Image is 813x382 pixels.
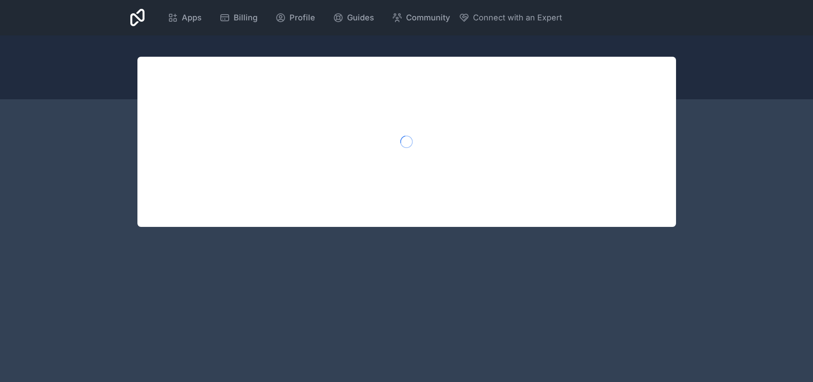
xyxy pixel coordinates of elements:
[473,12,562,24] span: Connect with an Expert
[234,12,258,24] span: Billing
[160,8,209,27] a: Apps
[182,12,202,24] span: Apps
[406,12,450,24] span: Community
[268,8,322,27] a: Profile
[289,12,315,24] span: Profile
[212,8,265,27] a: Billing
[326,8,381,27] a: Guides
[459,12,562,24] button: Connect with an Expert
[385,8,457,27] a: Community
[347,12,374,24] span: Guides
